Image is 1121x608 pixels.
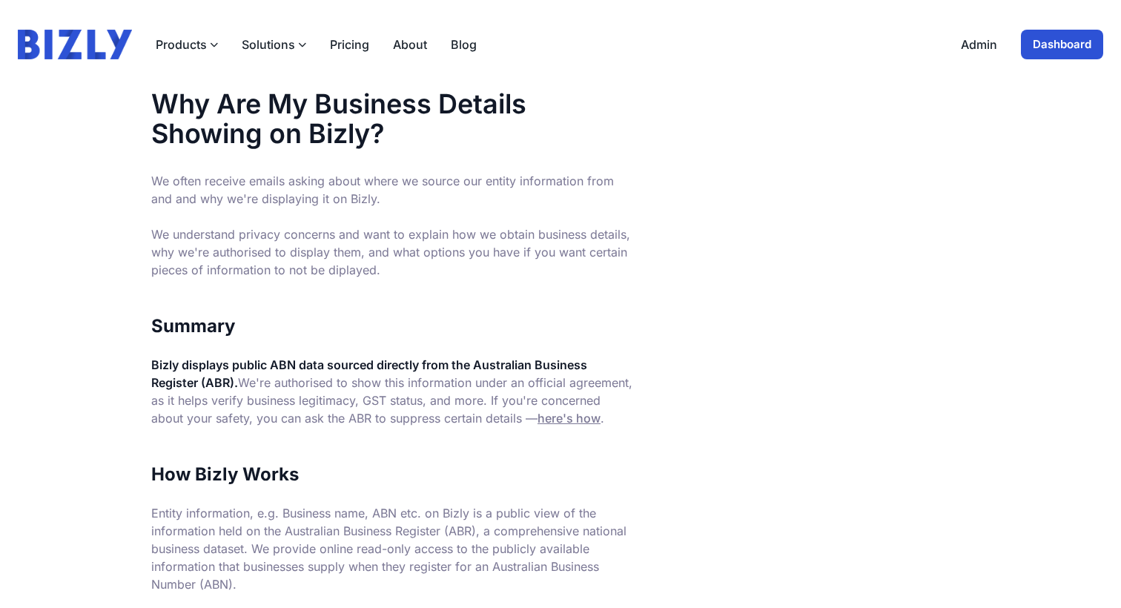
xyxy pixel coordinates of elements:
[151,357,587,390] strong: Bizly displays public ABN data sourced directly from the Australian Business Register (ABR).
[393,36,427,53] a: About
[1021,30,1103,59] a: Dashboard
[330,36,369,53] a: Pricing
[538,411,601,426] a: here's how
[451,36,477,53] a: Blog
[151,314,633,338] h2: Summary
[151,463,633,486] h2: How Bizly Works
[151,356,633,427] p: We're authorised to show this information under an official agreement, as it helps verify busines...
[242,36,306,53] button: Solutions
[961,36,997,53] a: Admin
[151,172,633,279] p: We often receive emails asking about where we source our entity information from and and why we'r...
[156,36,218,53] button: Products
[151,504,633,593] p: Entity information, e.g. Business name, ABN etc. on Bizly is a public view of the information hel...
[151,89,633,148] h1: Why Are My Business Details Showing on Bizly?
